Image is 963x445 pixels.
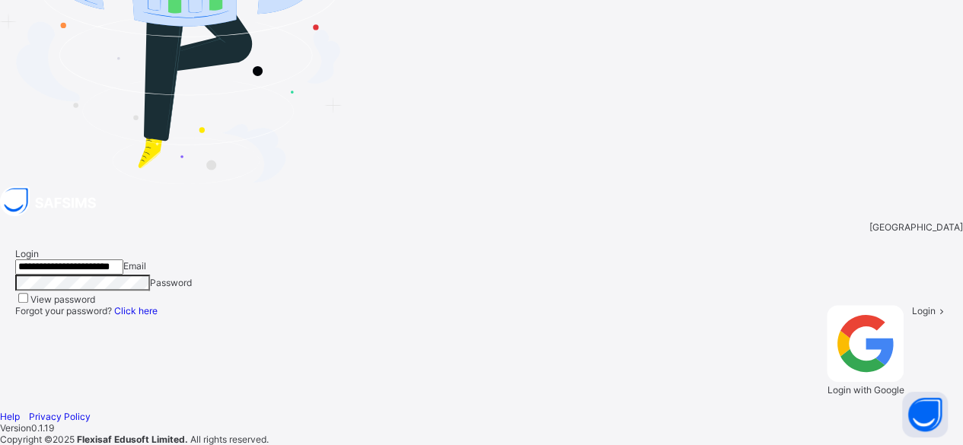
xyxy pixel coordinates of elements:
button: Open asap [902,392,948,437]
span: Password [150,277,192,288]
label: View password [30,294,95,305]
span: Forgot your password? [15,305,158,316]
span: [GEOGRAPHIC_DATA] [869,221,963,233]
span: Login with Google [827,384,904,396]
span: Login [911,305,935,316]
a: Privacy Policy [29,411,91,422]
img: google.396cfc9801f0270233282035f929180a.svg [827,305,904,382]
strong: Flexisaf Edusoft Limited. [77,434,188,445]
a: Click here [114,305,158,316]
span: Login [15,248,39,259]
span: Email [123,260,146,272]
